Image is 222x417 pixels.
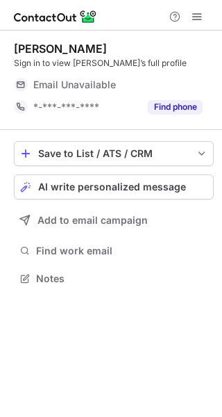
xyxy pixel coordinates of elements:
span: AI write personalized message [38,181,186,193]
img: ContactOut v5.3.10 [14,8,97,25]
button: Add to email campaign [14,208,214,233]
div: Sign in to view [PERSON_NAME]’s full profile [14,57,214,69]
button: Notes [14,269,214,288]
button: Reveal Button [148,100,203,114]
button: save-profile-one-click [14,141,214,166]
span: Add to email campaign [37,215,148,226]
button: AI write personalized message [14,174,214,199]
span: Find work email [36,245,208,257]
div: [PERSON_NAME] [14,42,107,56]
span: Notes [36,272,208,285]
span: Email Unavailable [33,79,116,91]
button: Find work email [14,241,214,261]
div: Save to List / ATS / CRM [38,148,189,159]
